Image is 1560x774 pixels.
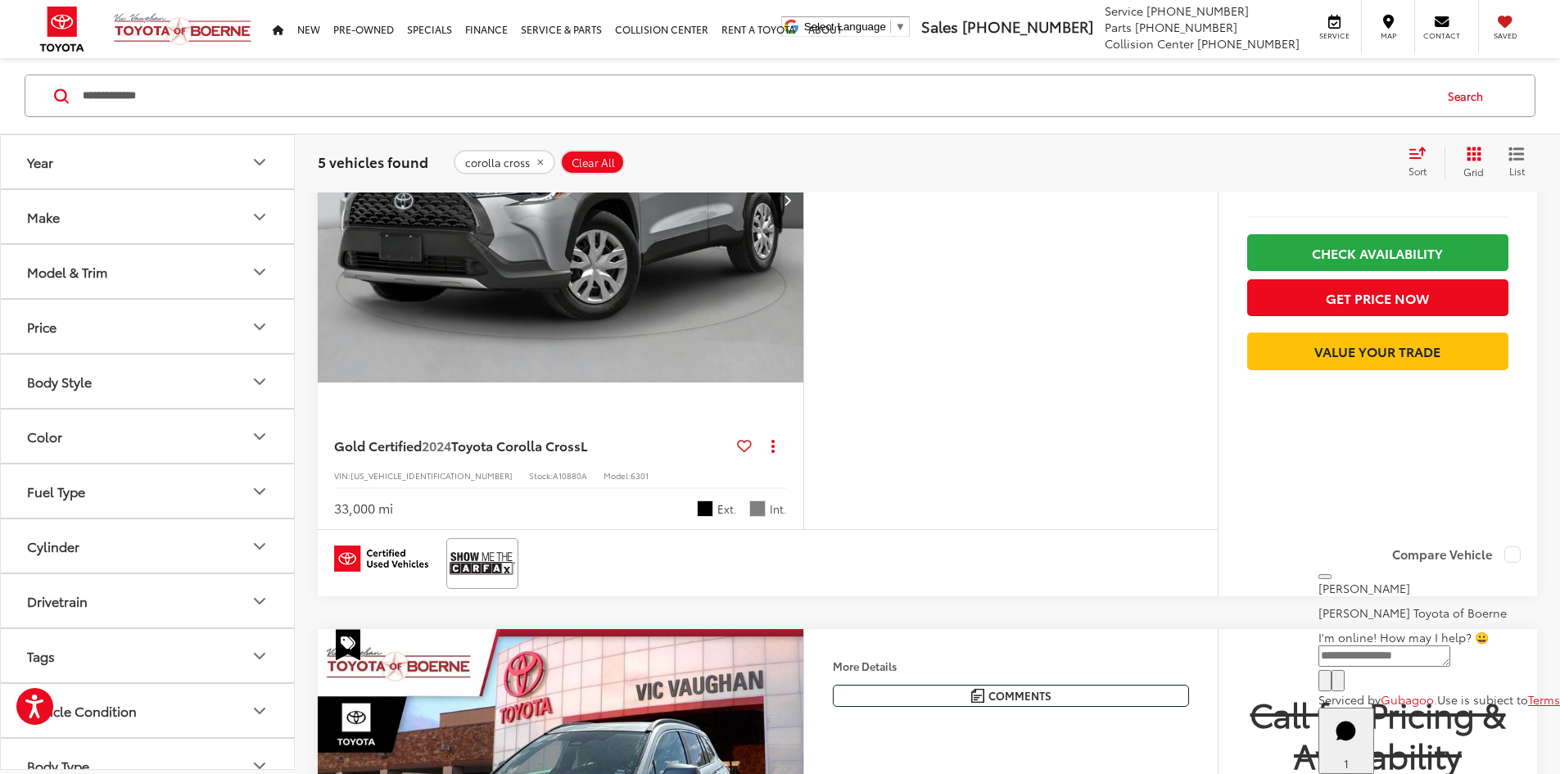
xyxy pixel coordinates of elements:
[27,538,79,554] div: Cylinder
[895,20,906,33] span: ▼
[27,373,92,389] div: Body Style
[317,17,805,383] img: 2024 Toyota Corolla Cross L
[771,439,775,452] span: dropdown dots
[1318,691,1381,708] span: Serviced by
[758,432,787,460] button: Actions
[250,207,269,227] div: Make
[250,317,269,337] div: Price
[771,171,803,229] button: Next image
[1,300,296,353] button: PricePrice
[1318,564,1560,708] div: Close[PERSON_NAME][PERSON_NAME] Toyota of BoerneI'm online! How may I help? 😀Type your messageCha...
[1325,710,1368,753] svg: Start Chat
[1318,629,1489,645] span: I'm online! How may I help? 😀
[1,355,296,408] button: Body StyleBody Style
[1247,333,1508,369] a: Value Your Trade
[1105,2,1143,19] span: Service
[250,262,269,282] div: Model & Trim
[1370,30,1406,41] span: Map
[422,436,451,455] span: 2024
[1,519,296,573] button: CylinderCylinder
[833,685,1189,707] button: Comments
[1344,755,1349,772] span: 1
[1197,35,1300,52] span: [PHONE_NUMBER]
[1318,574,1332,579] button: Close
[317,17,805,382] div: 2024 Toyota Corolla Cross L 0
[1432,75,1507,116] button: Search
[1437,691,1528,708] span: Use is subject to
[804,20,886,33] span: Select Language
[1,629,296,682] button: TagsTags
[560,150,625,174] button: Clear All
[1105,35,1194,52] span: Collision Center
[27,593,88,609] div: Drivetrain
[1,464,296,518] button: Fuel TypeFuel Type
[631,469,649,482] span: 6301
[27,154,53,170] div: Year
[250,152,269,172] div: Year
[334,437,730,455] a: Gold Certified2024Toyota Corolla CrossL
[1332,670,1345,691] button: Send Message
[1,190,296,243] button: MakeMake
[1,574,296,627] button: DrivetrainDrivetrain
[1318,645,1450,667] textarea: Type your message
[1409,164,1427,178] span: Sort
[1,684,296,737] button: Vehicle ConditionVehicle Condition
[1,135,296,188] button: YearYear
[1135,19,1237,35] span: [PHONE_NUMBER]
[749,500,766,517] span: Light Gray
[113,12,252,46] img: Vic Vaughan Toyota of Boerne
[1400,146,1445,179] button: Select sort value
[1381,691,1437,708] a: Gubagoo.
[451,436,581,455] span: Toyota Corolla Cross
[27,758,89,773] div: Body Type
[334,469,350,482] span: VIN:
[1528,691,1560,708] a: Terms
[1463,165,1484,179] span: Grid
[804,20,906,33] a: Select Language​
[454,150,555,174] button: remove corolla%20cross
[1318,580,1560,596] p: [PERSON_NAME]
[1487,30,1523,41] span: Saved
[572,156,615,169] span: Clear All
[971,689,984,703] img: Comments
[529,469,553,482] span: Stock:
[250,372,269,392] div: Body Style
[921,16,958,37] span: Sales
[250,701,269,721] div: Vehicle Condition
[27,648,55,663] div: Tags
[988,688,1051,704] span: Comments
[1316,30,1353,41] span: Service
[1247,279,1508,316] button: Get Price Now
[1496,146,1537,179] button: List View
[1,245,296,298] button: Model & TrimModel & Trim
[1318,670,1332,691] button: Chat with SMS
[27,264,107,279] div: Model & Trim
[581,436,587,455] span: L
[334,436,422,455] span: Gold Certified
[350,469,513,482] span: [US_VEHICLE_IDENTIFICATION_NUMBER]
[1508,164,1525,178] span: List
[465,156,530,169] span: corolla cross
[833,660,1189,672] h4: More Details
[27,703,137,718] div: Vehicle Condition
[250,427,269,446] div: Color
[250,536,269,556] div: Cylinder
[27,428,62,444] div: Color
[962,16,1093,37] span: [PHONE_NUMBER]
[81,76,1432,115] input: Search by Make, Model, or Keyword
[450,541,515,585] img: View CARFAX report
[890,20,891,33] span: ​
[250,591,269,611] div: Drivetrain
[717,501,737,517] span: Ext.
[334,545,428,572] img: Toyota Certified Used Vehicles
[317,17,805,382] a: 2024 Toyota Corolla Cross L2024 Toyota Corolla Cross L2024 Toyota Corolla Cross L2024 Toyota Coro...
[250,646,269,666] div: Tags
[1392,546,1521,563] label: Compare Vehicle
[1423,30,1460,41] span: Contact
[770,501,787,517] span: Int.
[27,483,85,499] div: Fuel Type
[318,152,428,171] span: 5 vehicles found
[1318,708,1374,774] button: Toggle Chat Window
[336,629,360,660] span: Special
